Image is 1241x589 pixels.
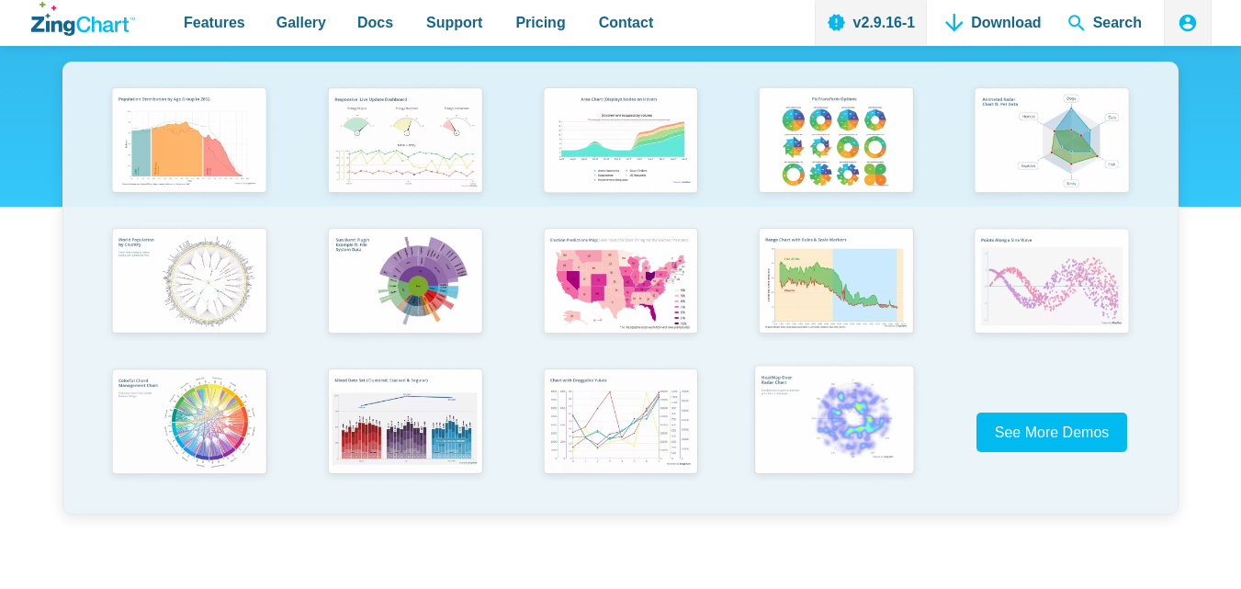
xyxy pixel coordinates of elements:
a: Area Chart (Displays Nodes on Hover) [513,81,728,221]
img: Chart with Draggable Y-Axis [535,362,707,485]
span: Pricing [515,10,565,35]
a: Mixed Data Set (Clustered, Stacked, and Regular) [297,362,513,503]
a: Colorful Chord Management Chart [82,362,298,503]
img: Pie Transform Options [750,81,922,204]
a: World Population by Country [82,221,298,362]
a: Election Predictions Map [513,221,728,362]
a: Points Along a Sine Wave [944,221,1160,362]
img: Election Predictions Map [535,221,707,345]
img: Mixed Data Set (Clustered, Stacked, and Regular) [319,362,491,485]
img: Animated Radar Chart ft. Pet Data [965,81,1138,204]
img: Sun Burst Plugin Example ft. File System Data [319,221,491,345]
a: Population Distribution by Age Group in 2052 [82,81,298,221]
img: Heatmap Over Radar Chart [746,358,923,485]
img: Range Chart with Rultes & Scale Markers [750,221,922,345]
a: ZingChart Logo. Click to return to the homepage [31,2,135,36]
img: Points Along a Sine Wave [965,221,1138,345]
a: See More Demos [976,413,1128,452]
a: Chart with Draggable Y-Axis [513,362,728,503]
span: Features [184,10,245,35]
img: World Population by Country [103,221,276,345]
img: Population Distribution by Age Group in 2052 [103,81,276,204]
a: Animated Radar Chart ft. Pet Data [944,81,1160,221]
span: See More Demos [995,425,1110,440]
img: Colorful Chord Management Chart [103,362,276,485]
a: Pie Transform Options [728,81,944,221]
a: Range Chart with Rultes & Scale Markers [728,221,944,362]
span: Contact [599,10,654,35]
img: Responsive Live Update Dashboard [319,81,491,204]
a: Heatmap Over Radar Chart [728,362,944,503]
span: Gallery [276,10,326,35]
a: Sun Burst Plugin Example ft. File System Data [297,221,513,362]
span: Support [426,10,482,35]
img: Area Chart (Displays Nodes on Hover) [535,81,707,204]
a: Responsive Live Update Dashboard [297,81,513,221]
span: Docs [357,10,393,35]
